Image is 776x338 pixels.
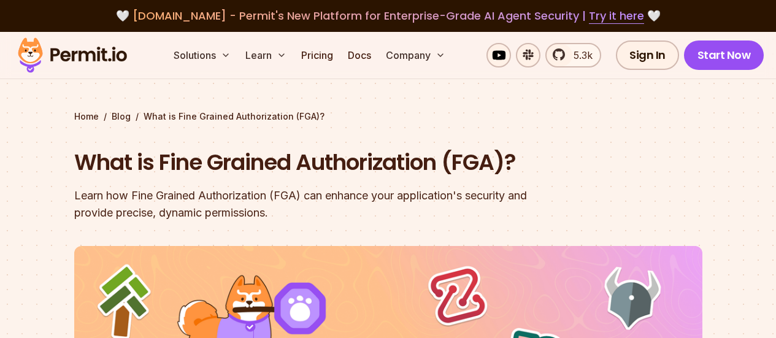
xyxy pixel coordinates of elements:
[12,34,133,76] img: Permit logo
[29,7,747,25] div: 🤍 🤍
[74,110,99,123] a: Home
[545,43,601,67] a: 5.3k
[296,43,338,67] a: Pricing
[133,8,644,23] span: [DOMAIN_NAME] - Permit's New Platform for Enterprise-Grade AI Agent Security |
[589,8,644,24] a: Try it here
[566,48,593,63] span: 5.3k
[343,43,376,67] a: Docs
[169,43,236,67] button: Solutions
[240,43,291,67] button: Learn
[616,40,679,70] a: Sign In
[112,110,131,123] a: Blog
[74,147,545,178] h1: What is Fine Grained Authorization (FGA)?
[381,43,450,67] button: Company
[74,110,702,123] div: / /
[74,187,545,221] div: Learn how Fine Grained Authorization (FGA) can enhance your application's security and provide pr...
[684,40,764,70] a: Start Now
